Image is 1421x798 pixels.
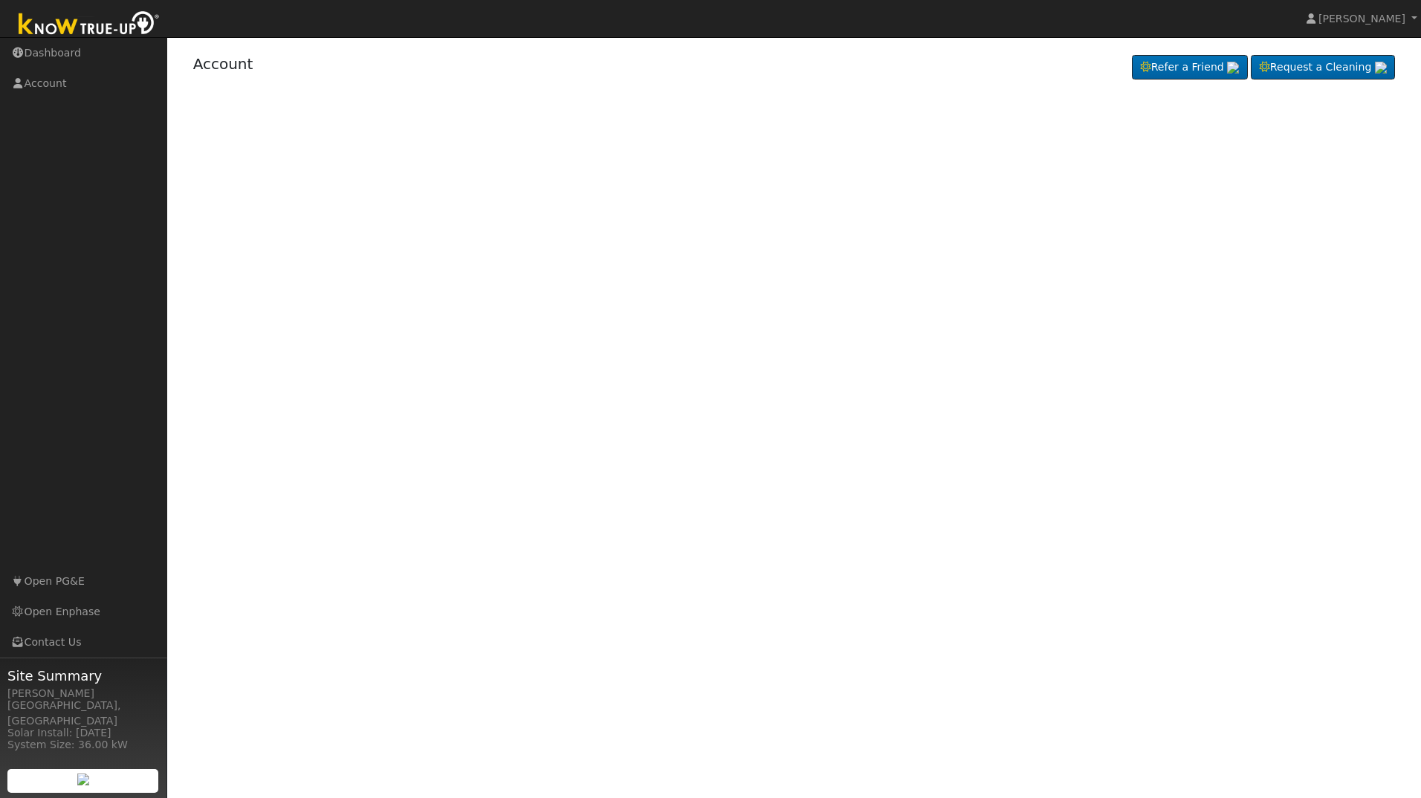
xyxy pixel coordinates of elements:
span: Site Summary [7,666,159,686]
div: System Size: 36.00 kW [7,737,159,753]
div: [PERSON_NAME] [7,686,159,701]
img: retrieve [77,773,89,785]
a: Account [193,55,253,73]
div: Solar Install: [DATE] [7,725,159,741]
a: Request a Cleaning [1251,55,1395,80]
span: [PERSON_NAME] [1318,13,1405,25]
img: retrieve [1227,62,1239,74]
img: retrieve [1375,62,1387,74]
div: [GEOGRAPHIC_DATA], [GEOGRAPHIC_DATA] [7,698,159,729]
a: Refer a Friend [1132,55,1248,80]
img: Know True-Up [11,8,167,42]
